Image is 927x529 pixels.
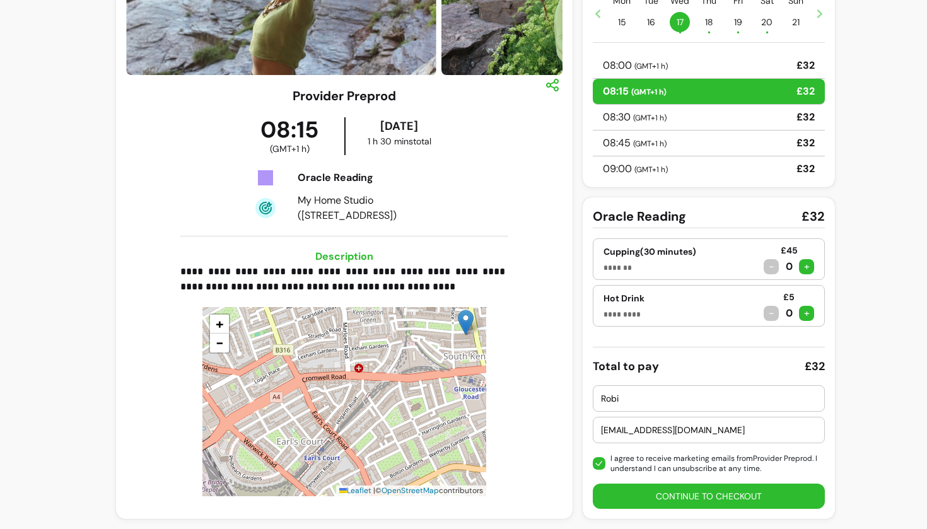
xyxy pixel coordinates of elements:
[603,245,698,258] p: Cupping (30 minutes)
[348,117,451,135] div: [DATE]
[339,485,371,496] a: Leaflet
[796,58,815,73] p: £32
[783,291,795,303] p: £5
[631,87,667,97] span: ( GMT+1 h )
[336,485,486,496] div: © contributors
[216,334,224,352] span: −
[235,117,344,155] div: 08:15
[593,358,659,375] div: Total to pay
[670,12,690,32] span: 17
[799,306,814,321] div: +
[796,110,815,125] p: £32
[737,26,740,38] span: •
[603,84,667,99] p: 08:15
[180,249,508,264] h3: Description
[373,485,375,496] span: |
[216,315,224,333] span: +
[796,84,815,99] p: £32
[210,315,229,334] a: Zoom in
[728,12,748,32] span: 19
[255,168,276,188] img: Tickets Icon
[298,193,450,223] div: My Home Studio ([STREET_ADDRESS])
[679,26,682,38] span: •
[708,26,711,38] span: •
[210,334,229,352] a: Zoom out
[603,161,668,177] p: 09:00
[699,12,719,32] span: 18
[601,392,817,405] input: Enter your first name
[805,358,825,375] div: £32
[796,136,815,151] p: £32
[603,58,668,73] p: 08:00
[458,310,474,335] img: Provider Preprod
[603,292,644,305] p: Hot Drink
[766,26,769,38] span: •
[781,244,798,257] p: £45
[802,207,825,225] span: £32
[348,135,451,148] div: 1 h 30 mins total
[786,12,806,32] span: 21
[612,12,632,32] span: 15
[382,485,439,496] a: OpenStreetMap
[764,259,779,274] div: -
[764,306,779,321] div: -
[633,139,667,149] span: ( GMT+1 h )
[293,87,396,105] h3: Provider Preprod
[603,136,667,151] p: 08:45
[601,424,817,436] input: Enter your email address
[593,207,686,225] span: Oracle Reading
[634,165,668,175] span: ( GMT+1 h )
[799,259,814,274] div: +
[757,12,777,32] span: 20
[633,113,667,123] span: ( GMT+1 h )
[784,259,794,274] span: 0
[593,484,825,509] button: Continue to checkout
[641,12,661,32] span: 16
[784,306,794,321] span: 0
[603,110,667,125] p: 08:30
[634,61,668,71] span: ( GMT+1 h )
[270,142,310,155] span: ( GMT+1 h )
[298,170,450,185] div: Oracle Reading
[796,161,815,177] p: £32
